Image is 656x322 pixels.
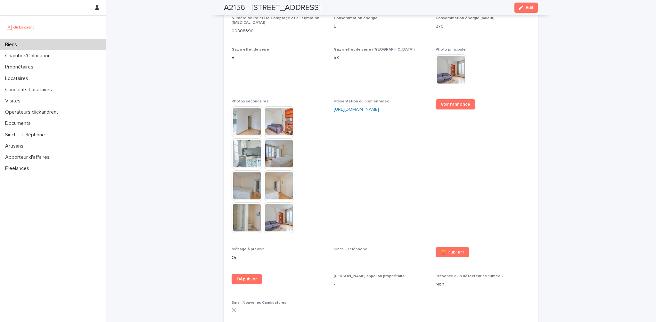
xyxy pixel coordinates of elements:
span: Voir l'annonce [441,102,470,107]
p: Visites [3,98,26,104]
p: 00808390 [232,28,326,35]
span: 🏆 Publier ! [441,250,464,254]
p: Oui [232,254,326,261]
h2: A2156 - [STREET_ADDRESS] [224,3,321,12]
span: Gaz à effet de serre [232,48,269,52]
p: Sinch - Téléphone [3,132,50,138]
span: Présence d'un détecteur de fumée ? [436,274,504,278]
span: Edit [526,5,534,10]
span: Photos secondaires [232,100,268,103]
span: Photo principale [436,48,466,52]
p: Apporteur d'affaires [3,154,55,160]
p: Locataires [3,76,33,82]
a: [URL][DOMAIN_NAME] [334,107,379,112]
span: Dépublier [237,277,257,281]
a: Dépublier [232,274,262,284]
p: Operateurs clickandrent [3,109,63,115]
span: Gaz à effet de serre ([GEOGRAPHIC_DATA]) [334,48,415,52]
span: Consommation énergie (Valeur) [436,16,495,20]
p: Chambre/Colocation [3,53,56,59]
p: Artisans [3,143,29,149]
p: E [334,23,428,30]
p: - [334,254,428,261]
span: Sinch - Téléphone [334,247,367,251]
p: 58 [334,54,428,61]
button: Edit [514,3,538,13]
p: 276 [436,23,530,30]
p: Freelances [3,165,34,172]
span: Présentation du bien en vidéo [334,100,389,103]
p: Candidats Locataires [3,87,57,93]
p: - [334,281,428,288]
p: Propriétaires [3,64,38,70]
span: Consommation énergie [334,16,378,20]
p: E [232,54,326,61]
p: Non [436,281,530,288]
p: Biens [3,42,22,48]
a: 🏆 Publier ! [436,247,469,257]
img: UCB0brd3T0yccxBKYDjQ [5,21,36,34]
span: [PERSON_NAME] appel au propriétaire [334,274,405,278]
p: Documents [3,120,36,126]
a: Voir l'annonce [436,99,475,109]
span: Email Nouvelles Candidatures [232,301,286,305]
span: Ménage à prévoir [232,247,264,251]
span: Numéro de Point De Comptage et d'Estimation ([MEDICAL_DATA]) [232,16,319,25]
